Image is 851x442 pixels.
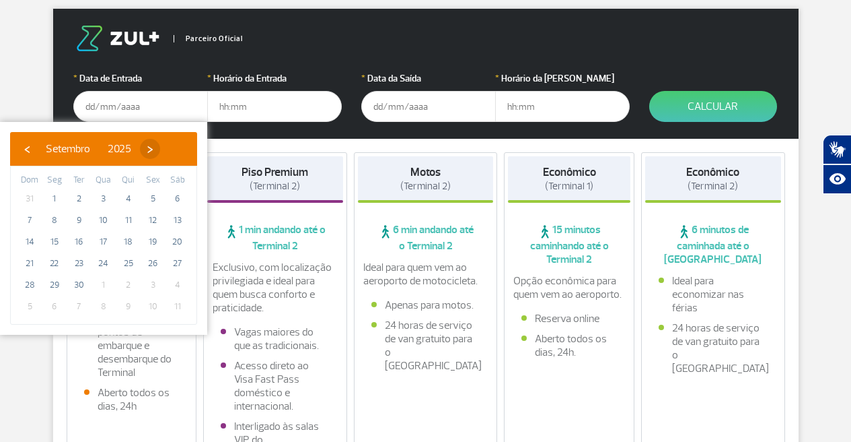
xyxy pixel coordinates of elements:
span: 19 [142,231,163,253]
span: 2025 [108,142,131,156]
span: 6 [167,188,188,210]
span: 21 [19,253,40,274]
label: Data da Saída [361,71,496,86]
span: 3 [93,188,114,210]
li: 24 horas de serviço de van gratuito para o [GEOGRAPHIC_DATA] [659,321,768,375]
button: ‹ [17,139,37,159]
span: 18 [118,231,139,253]
span: 28 [19,274,40,296]
span: 2 [68,188,89,210]
span: 12 [142,210,163,231]
span: 9 [118,296,139,317]
span: (Terminal 2) [400,180,451,193]
span: 14 [19,231,40,253]
strong: Econômico [543,165,596,179]
input: dd/mm/aaaa [73,91,208,122]
span: 8 [93,296,114,317]
button: Setembro [37,139,99,159]
p: Opção econômica para quem vem ao aeroporto. [513,274,625,301]
span: 6 min andando até o Terminal 2 [358,223,494,253]
button: Calcular [649,91,777,122]
span: 1 [93,274,114,296]
span: (Terminal 2) [688,180,738,193]
li: 24 horas de serviço de van gratuito para o [GEOGRAPHIC_DATA] [371,319,480,373]
span: 31 [19,188,40,210]
li: Acesso direto ao Visa Fast Pass doméstico e internacional. [221,359,330,413]
span: 4 [118,188,139,210]
span: 13 [167,210,188,231]
span: 11 [167,296,188,317]
th: weekday [165,173,190,188]
span: 17 [93,231,114,253]
span: 10 [93,210,114,231]
th: weekday [17,173,42,188]
span: 5 [19,296,40,317]
label: Horário da Entrada [207,71,342,86]
button: Abrir tradutor de língua de sinais. [823,135,851,164]
button: › [140,139,160,159]
img: logo-zul.png [73,26,162,51]
li: Ideal para economizar nas férias [659,274,768,315]
span: 20 [167,231,188,253]
input: dd/mm/aaaa [361,91,496,122]
span: 16 [68,231,89,253]
span: 3 [142,274,163,296]
th: weekday [116,173,141,188]
strong: Motos [410,165,441,179]
label: Horário da [PERSON_NAME] [495,71,630,86]
span: 15 minutos caminhando até o Terminal 2 [508,223,630,266]
button: Abrir recursos assistivos. [823,164,851,194]
strong: Econômico [686,165,739,179]
span: 30 [68,274,89,296]
span: 9 [68,210,89,231]
span: 1 min andando até o Terminal 2 [207,223,343,253]
p: Exclusivo, com localização privilegiada e ideal para quem busca conforto e praticidade. [213,261,338,315]
label: Data de Entrada [73,71,208,86]
th: weekday [42,173,67,188]
span: 2 [118,274,139,296]
th: weekday [91,173,116,188]
li: Fácil acesso aos pontos de embarque e desembarque do Terminal [84,312,180,379]
span: (Terminal 1) [545,180,593,193]
li: Vagas maiores do que as tradicionais. [221,325,330,352]
span: 26 [142,253,163,274]
span: 22 [44,253,65,274]
span: 1 [44,188,65,210]
span: Setembro [46,142,90,156]
li: Reserva online [521,312,617,325]
span: 25 [118,253,139,274]
li: Apenas para motos. [371,298,480,312]
span: 5 [142,188,163,210]
span: 7 [19,210,40,231]
th: weekday [141,173,165,188]
span: 4 [167,274,188,296]
div: Plugin de acessibilidade da Hand Talk. [823,135,851,194]
span: 11 [118,210,139,231]
input: hh:mm [495,91,630,122]
span: 8 [44,210,65,231]
span: 23 [68,253,89,274]
span: 24 [93,253,114,274]
span: 6 [44,296,65,317]
span: 6 minutos de caminhada até o [GEOGRAPHIC_DATA] [645,223,781,266]
p: Ideal para quem vem ao aeroporto de motocicleta. [363,261,488,288]
input: hh:mm [207,91,342,122]
bs-datepicker-navigation-view: ​ ​ ​ [17,140,160,154]
span: 29 [44,274,65,296]
span: 10 [142,296,163,317]
span: Parceiro Oficial [174,35,243,42]
li: Aberto todos os dias, 24h [84,386,180,413]
span: 15 [44,231,65,253]
li: Aberto todos os dias, 24h. [521,332,617,359]
span: 27 [167,253,188,274]
span: (Terminal 2) [250,180,300,193]
span: 7 [68,296,89,317]
button: 2025 [99,139,140,159]
th: weekday [67,173,91,188]
strong: Piso Premium [242,165,308,179]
